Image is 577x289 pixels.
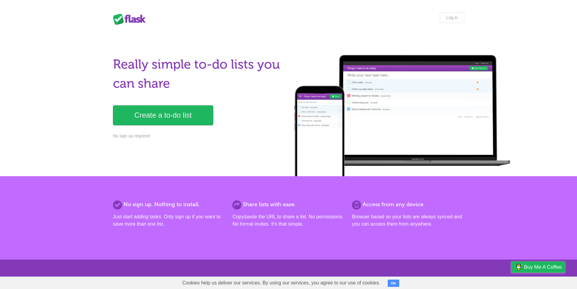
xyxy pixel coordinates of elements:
[113,213,225,228] p: Just start adding tasks. Only sign up if you want to save more than one list.
[113,105,213,125] a: Create a to-do list
[440,12,464,23] a: Log in
[176,277,386,289] span: Cookies help us deliver our services. By using our services, you agree to our use of cookies.
[388,280,400,287] button: OK
[511,261,565,273] a: Buy me a coffee
[352,213,464,228] p: Browser based so your lists are always synced and you can access them from anywhere.
[352,200,464,209] h2: Access from any device.
[113,133,285,139] p: No sign up required
[232,200,344,209] h2: Share lists with ease.
[113,200,225,209] h2: No sign up. Nothing to install.
[113,14,149,25] div: Flask Lists
[113,55,285,93] h1: Really simple to-do lists you can share
[514,262,522,272] img: Buy me a coffee
[524,262,562,272] span: Buy me a coffee
[232,213,344,228] p: Copy/paste the URL to share a list. No permissions. No formal invites. It's that simple.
